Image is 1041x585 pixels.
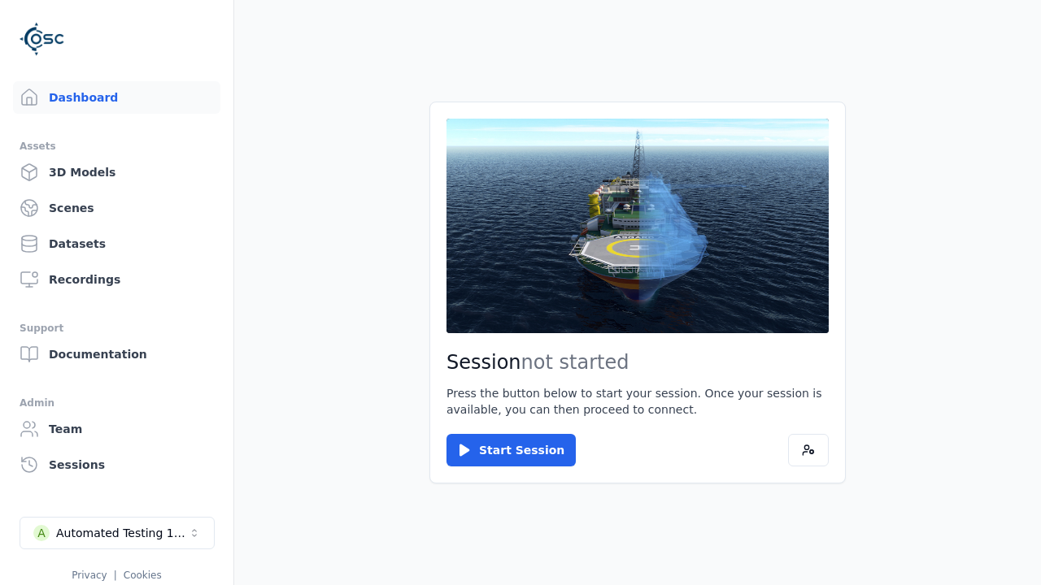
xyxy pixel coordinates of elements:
div: Support [20,318,214,338]
div: Automated Testing 1 - Playwright [56,525,188,541]
button: Select a workspace [20,517,215,549]
a: Recordings [13,263,220,296]
img: Logo [20,16,65,62]
a: Dashboard [13,81,220,114]
span: not started [521,351,629,374]
div: Assets [20,136,214,156]
a: Sessions [13,448,220,481]
a: Team [13,413,220,445]
a: Cookies [124,570,162,581]
h2: Session [446,349,829,375]
a: 3D Models [13,156,220,188]
a: Documentation [13,338,220,370]
div: Admin [20,393,214,413]
button: Start Session [446,434,576,466]
a: Datasets [13,227,220,260]
div: A [33,525,50,541]
a: Privacy [72,570,107,581]
span: | [114,570,117,581]
p: Press the button below to start your session. Once your session is available, you can then procee... [446,385,829,418]
a: Scenes [13,192,220,224]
